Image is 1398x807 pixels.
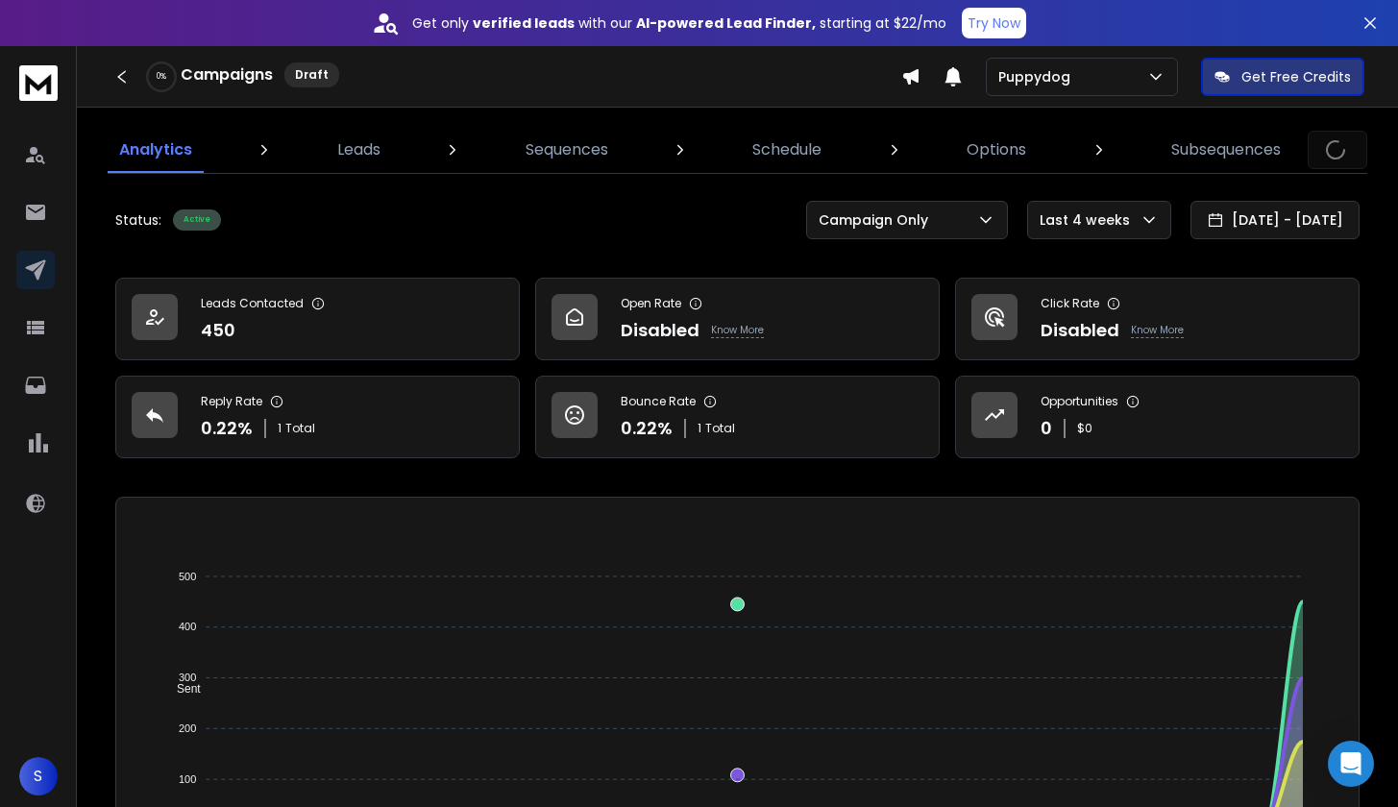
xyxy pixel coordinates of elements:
[119,138,192,161] p: Analytics
[1040,210,1138,230] p: Last 4 weeks
[705,421,735,436] span: Total
[535,376,940,458] a: Bounce Rate0.22%1Total
[157,71,166,83] p: 0 %
[621,415,673,442] p: 0.22 %
[962,8,1026,38] button: Try Now
[162,682,201,696] span: Sent
[1077,421,1092,436] p: $ 0
[173,209,221,231] div: Active
[1041,415,1052,442] p: 0
[526,138,608,161] p: Sequences
[1190,201,1360,239] button: [DATE] - [DATE]
[955,127,1038,173] a: Options
[1041,296,1099,311] p: Click Rate
[181,63,273,86] h1: Campaigns
[621,317,699,344] p: Disabled
[278,421,282,436] span: 1
[201,394,262,409] p: Reply Rate
[285,421,315,436] span: Total
[115,376,520,458] a: Reply Rate0.22%1Total
[752,138,822,161] p: Schedule
[201,415,253,442] p: 0.22 %
[179,622,196,633] tspan: 400
[326,127,392,173] a: Leads
[636,13,816,33] strong: AI-powered Lead Finder,
[1201,58,1364,96] button: Get Free Credits
[201,296,304,311] p: Leads Contacted
[955,376,1360,458] a: Opportunities0$0
[337,138,380,161] p: Leads
[473,13,575,33] strong: verified leads
[741,127,833,173] a: Schedule
[1328,741,1374,787] div: Open Intercom Messenger
[621,296,681,311] p: Open Rate
[19,757,58,795] button: S
[621,394,696,409] p: Bounce Rate
[19,65,58,101] img: logo
[698,421,701,436] span: 1
[284,62,339,87] div: Draft
[179,672,196,683] tspan: 300
[711,323,764,338] p: Know More
[819,210,936,230] p: Campaign Only
[998,67,1078,86] p: Puppydog
[535,278,940,360] a: Open RateDisabledKnow More
[1241,67,1351,86] p: Get Free Credits
[179,571,196,582] tspan: 500
[1171,138,1281,161] p: Subsequences
[1041,394,1118,409] p: Opportunities
[955,278,1360,360] a: Click RateDisabledKnow More
[412,13,946,33] p: Get only with our starting at $22/mo
[968,13,1020,33] p: Try Now
[1041,317,1119,344] p: Disabled
[179,773,196,785] tspan: 100
[179,722,196,734] tspan: 200
[1131,323,1184,338] p: Know More
[1160,127,1292,173] a: Subsequences
[108,127,204,173] a: Analytics
[115,278,520,360] a: Leads Contacted450
[115,210,161,230] p: Status:
[514,127,620,173] a: Sequences
[967,138,1026,161] p: Options
[201,317,235,344] p: 450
